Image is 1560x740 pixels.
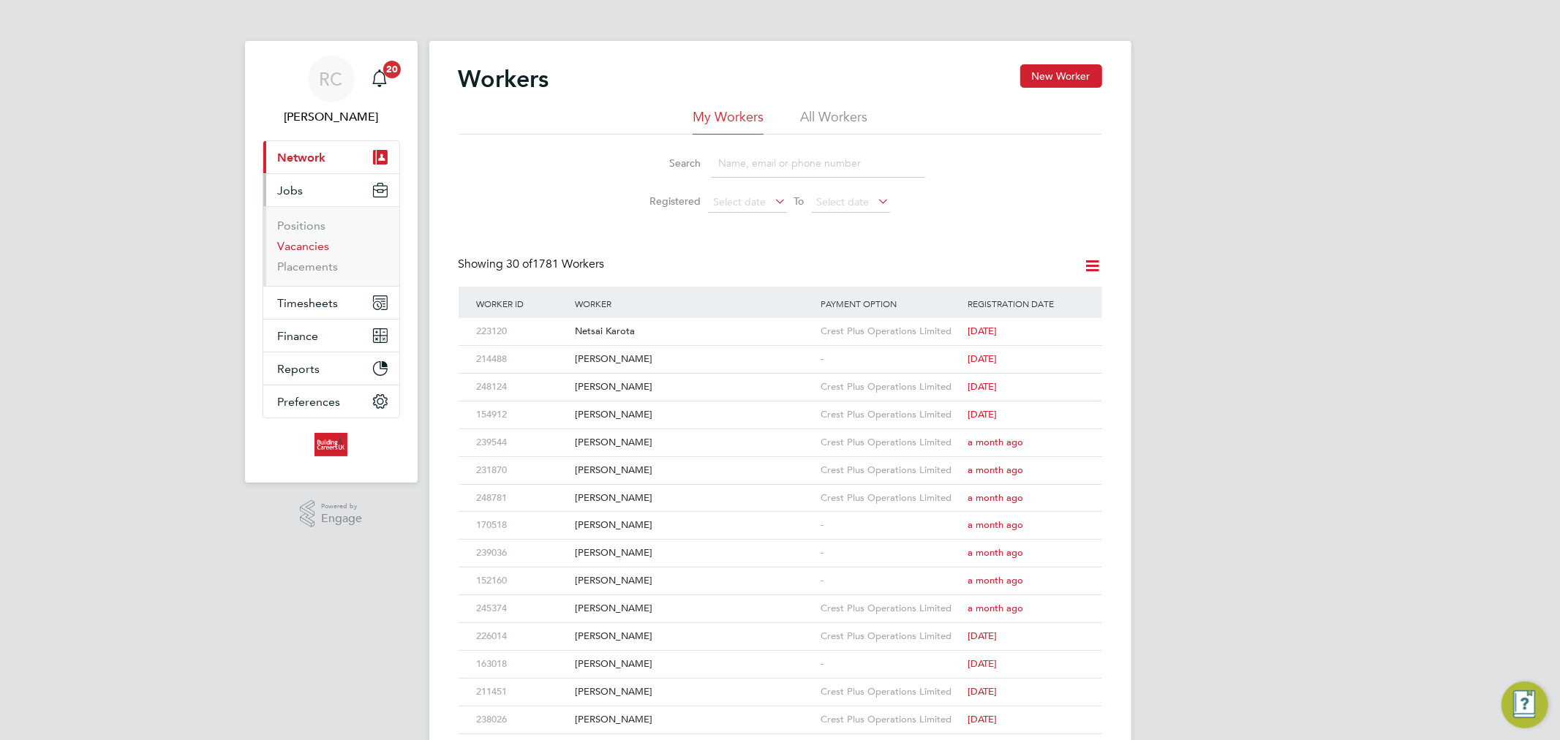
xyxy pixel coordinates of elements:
span: Engage [321,513,362,525]
div: Crest Plus Operations Limited [817,457,965,484]
span: [DATE] [968,630,997,642]
div: [PERSON_NAME] [571,429,817,456]
div: Crest Plus Operations Limited [817,679,965,706]
a: 239036[PERSON_NAME]-a month ago [473,539,1088,551]
a: 152160[PERSON_NAME]-a month ago [473,567,1088,579]
div: - [817,346,965,373]
div: [PERSON_NAME] [571,374,817,401]
span: Reports [278,362,320,376]
span: [DATE] [968,657,997,670]
span: Finance [278,329,319,343]
div: [PERSON_NAME] [571,401,817,428]
div: Worker ID [473,287,571,320]
div: Crest Plus Operations Limited [817,318,965,345]
div: - [817,512,965,539]
a: 214488[PERSON_NAME]-[DATE] [473,345,1088,358]
span: 1781 Workers [507,257,605,271]
span: a month ago [968,518,1023,531]
a: 163018[PERSON_NAME]-[DATE] [473,650,1088,662]
div: Showing [459,257,608,272]
div: 231870 [473,457,571,484]
div: Crest Plus Operations Limited [817,485,965,512]
span: [DATE] [968,685,997,698]
div: - [817,540,965,567]
span: a month ago [968,574,1023,586]
span: a month ago [968,464,1023,476]
button: Jobs [263,174,399,206]
a: 248781[PERSON_NAME]Crest Plus Operations Limiteda month ago [473,484,1088,497]
div: [PERSON_NAME] [571,679,817,706]
span: [DATE] [968,380,997,393]
div: [PERSON_NAME] [571,540,817,567]
span: Powered by [321,500,362,513]
div: Crest Plus Operations Limited [817,374,965,401]
a: 226014[PERSON_NAME]Crest Plus Operations Limited[DATE] [473,622,1088,635]
a: 170518[PERSON_NAME]-a month ago [473,511,1088,524]
div: Crest Plus Operations Limited [817,623,965,650]
div: Jobs [263,206,399,286]
span: [DATE] [968,352,997,365]
img: buildingcareersuk-logo-retina.png [314,433,347,456]
div: Payment Option [817,287,965,320]
div: Crest Plus Operations Limited [817,595,965,622]
input: Name, email or phone number [712,149,925,178]
div: [PERSON_NAME] [571,512,817,539]
a: Vacancies [278,239,330,253]
span: Preferences [278,395,341,409]
span: Select date [714,195,766,208]
div: [PERSON_NAME] [571,485,817,512]
div: 239036 [473,540,571,567]
h2: Workers [459,64,549,94]
div: Crest Plus Operations Limited [817,429,965,456]
a: 239544[PERSON_NAME]Crest Plus Operations Limiteda month ago [473,428,1088,441]
div: 170518 [473,512,571,539]
div: Netsai Karota [571,318,817,345]
div: Crest Plus Operations Limited [817,401,965,428]
div: - [817,567,965,594]
li: All Workers [800,108,867,135]
span: Network [278,151,326,165]
span: Rhys Cook [263,108,400,126]
a: 223120Netsai KarotaCrest Plus Operations Limited[DATE] [473,317,1088,330]
div: [PERSON_NAME] [571,706,817,733]
span: a month ago [968,546,1023,559]
div: 226014 [473,623,571,650]
div: [PERSON_NAME] [571,595,817,622]
button: Reports [263,352,399,385]
div: 245374 [473,595,571,622]
div: Worker [571,287,817,320]
div: [PERSON_NAME] [571,346,817,373]
span: To [790,192,809,211]
a: 231870[PERSON_NAME]Crest Plus Operations Limiteda month ago [473,456,1088,469]
a: 238026[PERSON_NAME]Crest Plus Operations Limited[DATE] [473,706,1088,718]
div: [PERSON_NAME] [571,457,817,484]
label: Registered [636,195,701,208]
a: Powered byEngage [300,500,362,528]
button: Timesheets [263,287,399,319]
button: Preferences [263,385,399,418]
label: Search [636,156,701,170]
span: a month ago [968,602,1023,614]
div: 238026 [473,706,571,733]
div: Registration Date [964,287,1087,320]
a: 245374[PERSON_NAME]Crest Plus Operations Limiteda month ago [473,594,1088,607]
a: Go to home page [263,433,400,456]
a: Placements [278,260,339,273]
a: 248124[PERSON_NAME]Crest Plus Operations Limited[DATE] [473,373,1088,385]
span: a month ago [968,491,1023,504]
span: Select date [817,195,870,208]
div: 211451 [473,679,571,706]
span: Timesheets [278,296,339,310]
span: 30 of [507,257,533,271]
span: Jobs [278,184,304,197]
span: 20 [383,61,401,78]
div: 239544 [473,429,571,456]
div: 152160 [473,567,571,594]
span: RC [320,69,343,88]
a: Positions [278,219,326,233]
div: [PERSON_NAME] [571,623,817,650]
div: 214488 [473,346,571,373]
div: - [817,651,965,678]
a: RC[PERSON_NAME] [263,56,400,126]
a: 154912[PERSON_NAME]Crest Plus Operations Limited[DATE] [473,401,1088,413]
